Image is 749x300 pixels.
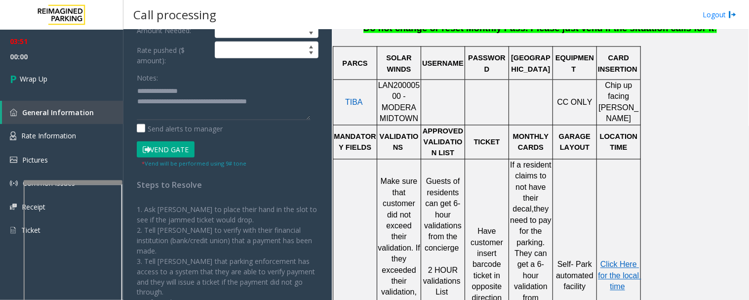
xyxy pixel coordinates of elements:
span: Wrap Up [20,74,47,84]
span: MANDATORY FIELDS [334,133,376,152]
img: 'icon' [10,109,17,116]
span: PASSWORD [468,54,506,73]
span: TIBA [345,98,363,107]
span: APPROVED VALIDATION LIST [423,128,465,158]
span: Decrease value [304,50,318,58]
span: Common Issues [23,178,75,188]
label: Notes: [137,69,158,83]
span: GARAGE LAYOUT [559,133,592,152]
span: 2 HOUR validations [423,266,461,286]
button: Vend Gate [137,141,195,158]
label: Rate pushed ($ amount): [134,42,212,66]
img: 'icon' [10,179,18,187]
span: PARCS [342,59,367,67]
span: Receipt [22,202,45,212]
span: Pictures [22,155,48,165]
span: Click Here for the local time [598,260,641,291]
span: Self- Park automated facility [556,260,595,291]
span: EQUIPMENT [555,54,594,73]
span: TICKET [474,138,500,146]
span: VALIDATIONS [380,133,419,152]
span: SOLAR WINDS [386,54,413,73]
label: Amount Needed: [134,22,212,39]
span: Chip up facing [PERSON_NAME] [599,82,639,123]
span: Increase value [304,42,318,50]
h4: Steps to Resolve [137,180,318,190]
a: TIBA [345,99,363,107]
span: USERNAME [422,59,464,67]
h3: Call processing [128,2,221,27]
a: Click Here for the local time [598,261,641,291]
small: Vend will be performed using 9# tone [142,160,246,167]
img: 'icon' [10,226,16,235]
label: Send alerts to manager [137,124,223,134]
span: , [532,205,534,214]
a: General Information [2,101,123,124]
span: Rate Information [21,131,76,140]
span: . [714,23,717,33]
span: Decrease value [304,30,318,38]
span: LOCATION TIME [600,133,640,152]
span: Do not change or reset Monthly Pass. Please just vend if the situation calls for it [363,23,714,33]
span: List [435,288,448,297]
span: LAN20000500 - MODERA MIDTOWN [378,82,420,123]
span: Guests of residents can get 6-hour validations from the concierge [424,177,464,252]
a: Logout [703,9,737,20]
span: [GEOGRAPHIC_DATA] [511,54,551,73]
img: 'icon' [10,204,17,210]
span: Ticket [21,225,40,235]
span: CARD INSERTION [598,54,637,73]
span: If a resident claims to not have their decal [510,161,553,214]
span: CC ONLY [557,98,592,107]
img: 'icon' [10,131,16,140]
span: MONTHLY CARDS [513,133,551,152]
img: logout [729,9,737,20]
span: General Information [22,108,94,117]
img: 'icon' [10,157,17,163]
